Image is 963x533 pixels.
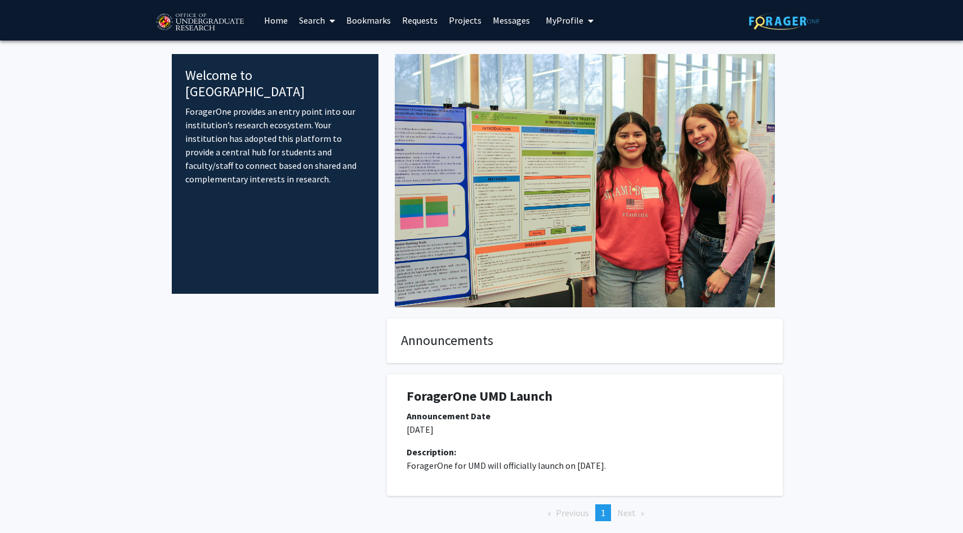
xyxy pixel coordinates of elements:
[341,1,396,40] a: Bookmarks
[152,8,247,37] img: University of Maryland Logo
[185,68,365,100] h4: Welcome to [GEOGRAPHIC_DATA]
[546,15,583,26] span: My Profile
[407,423,763,436] p: [DATE]
[387,504,783,521] ul: Pagination
[617,507,636,518] span: Next
[293,1,341,40] a: Search
[407,409,763,423] div: Announcement Date
[395,54,775,307] img: Cover Image
[407,445,763,459] div: Description:
[258,1,293,40] a: Home
[556,507,589,518] span: Previous
[407,459,763,472] p: ForagerOne for UMD will officially launch on [DATE].
[407,388,763,405] h1: ForagerOne UMD Launch
[749,12,819,30] img: ForagerOne Logo
[401,333,769,349] h4: Announcements
[443,1,487,40] a: Projects
[8,482,48,525] iframe: Chat
[185,105,365,186] p: ForagerOne provides an entry point into our institution’s research ecosystem. Your institution ha...
[601,507,605,518] span: 1
[396,1,443,40] a: Requests
[487,1,536,40] a: Messages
